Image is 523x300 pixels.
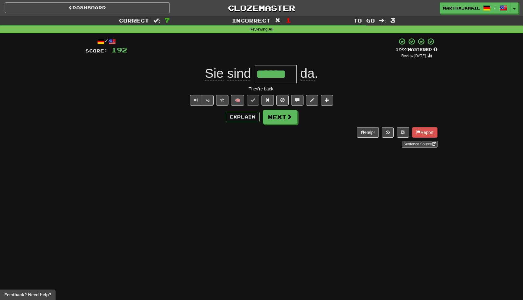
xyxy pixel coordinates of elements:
button: ½ [202,95,214,106]
button: 🧠 [231,95,244,106]
button: Edit sentence (alt+d) [306,95,318,106]
button: Set this sentence to 100% Mastered (alt+m) [247,95,259,106]
div: Mastered [395,47,437,52]
span: 3 [390,16,395,24]
a: marthajamail / [440,2,511,14]
div: They're back. [86,86,437,92]
span: 100 % [395,47,408,52]
a: Dashboard [5,2,170,13]
span: Incorrect [232,17,271,23]
span: Correct [119,17,149,23]
button: Explain [226,112,260,122]
button: Play sentence audio (ctl+space) [190,95,202,106]
span: da [300,66,315,81]
span: . [297,66,318,81]
button: Help! [357,127,379,138]
a: Clozemaster [179,2,344,13]
span: Sie [205,66,224,81]
span: 1 [286,16,291,24]
span: : [275,18,282,23]
div: Text-to-speech controls [189,95,214,106]
span: marthajamail [443,5,480,11]
span: : [153,18,160,23]
button: Favorite sentence (alt+f) [216,95,228,106]
button: Reset to 0% Mastered (alt+r) [261,95,274,106]
button: Round history (alt+y) [382,127,394,138]
button: Discuss sentence (alt+u) [291,95,303,106]
a: Sentence Source [402,141,437,148]
button: Report [412,127,437,138]
span: : [379,18,386,23]
small: Review: [DATE] [401,54,426,58]
span: Open feedback widget [4,292,51,298]
span: sind [227,66,251,81]
strong: All [269,27,274,31]
span: 192 [111,46,127,54]
button: Add to collection (alt+a) [321,95,333,106]
button: Next [263,110,297,124]
span: 7 [165,16,170,24]
span: / [494,5,497,9]
span: To go [353,17,375,23]
button: Ignore sentence (alt+i) [276,95,289,106]
div: / [86,38,127,45]
span: Score: [86,48,108,53]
